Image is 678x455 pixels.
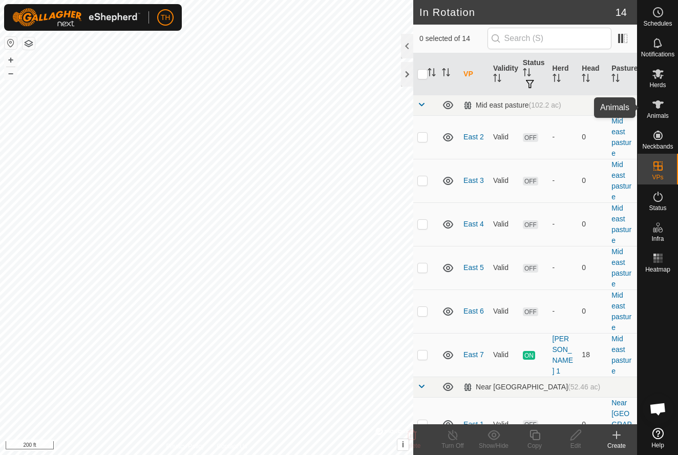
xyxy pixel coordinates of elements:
[553,219,574,230] div: -
[5,54,17,66] button: +
[645,266,670,273] span: Heatmap
[553,419,574,430] div: -
[611,291,631,332] a: Mid east pasture
[489,159,519,202] td: Valid
[463,383,600,391] div: Near [GEOGRAPHIC_DATA]
[432,441,473,450] div: Turn Off
[649,205,666,211] span: Status
[611,75,620,84] p-sorticon: Activate to sort
[647,113,669,119] span: Animals
[23,37,35,50] button: Map Layers
[578,289,607,333] td: 0
[489,115,519,159] td: Valid
[523,264,538,273] span: OFF
[514,441,555,450] div: Copy
[463,220,484,228] a: East 4
[553,334,574,377] div: [PERSON_NAME] 1
[553,132,574,142] div: -
[459,53,489,95] th: VP
[578,246,607,289] td: 0
[578,333,607,377] td: 18
[166,442,205,451] a: Privacy Policy
[642,143,673,150] span: Neckbands
[596,441,637,450] div: Create
[643,20,672,27] span: Schedules
[652,174,663,180] span: VPs
[649,82,666,88] span: Herds
[578,53,607,95] th: Head
[12,8,140,27] img: Gallagher Logo
[523,420,538,429] span: OFF
[523,133,538,142] span: OFF
[523,307,538,316] span: OFF
[638,424,678,452] a: Help
[523,70,531,78] p-sorticon: Activate to sort
[607,53,637,95] th: Pasture
[519,53,548,95] th: Status
[643,394,673,424] div: Open chat
[641,51,674,57] span: Notifications
[489,289,519,333] td: Valid
[616,5,627,20] span: 14
[651,236,664,242] span: Infra
[463,133,484,141] a: East 2
[488,28,611,49] input: Search (S)
[489,397,519,451] td: Valid
[463,263,484,272] a: East 5
[473,441,514,450] div: Show/Hide
[529,101,561,109] span: (102.2 ac)
[5,67,17,79] button: –
[611,117,631,157] a: Mid east pasture
[493,75,501,84] p-sorticon: Activate to sort
[428,70,436,78] p-sorticon: Activate to sort
[419,6,616,18] h2: In Rotation
[442,70,450,78] p-sorticon: Activate to sort
[553,175,574,186] div: -
[489,202,519,246] td: Valid
[611,335,631,375] a: Mid east pasture
[548,53,578,95] th: Herd
[578,159,607,202] td: 0
[555,441,596,450] div: Edit
[463,307,484,315] a: East 6
[489,333,519,377] td: Valid
[553,306,574,317] div: -
[463,350,484,359] a: East 7
[217,442,247,451] a: Contact Us
[463,101,561,110] div: Mid east pasture
[489,53,519,95] th: Validity
[578,115,607,159] td: 0
[523,220,538,229] span: OFF
[582,75,590,84] p-sorticon: Activate to sort
[402,440,404,449] span: i
[568,383,600,391] span: (52.46 ac)
[489,246,519,289] td: Valid
[553,262,574,273] div: -
[419,33,488,44] span: 0 selected of 14
[523,177,538,185] span: OFF
[161,12,171,23] span: TH
[578,397,607,451] td: 0
[611,160,631,201] a: Mid east pasture
[578,202,607,246] td: 0
[611,247,631,288] a: Mid east pasture
[553,75,561,84] p-sorticon: Activate to sort
[5,37,17,49] button: Reset Map
[397,439,409,450] button: i
[611,399,632,450] a: Near [GEOGRAPHIC_DATA]
[463,420,484,428] a: East 1
[651,442,664,448] span: Help
[611,204,631,244] a: Mid east pasture
[463,176,484,184] a: East 3
[523,351,535,360] span: ON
